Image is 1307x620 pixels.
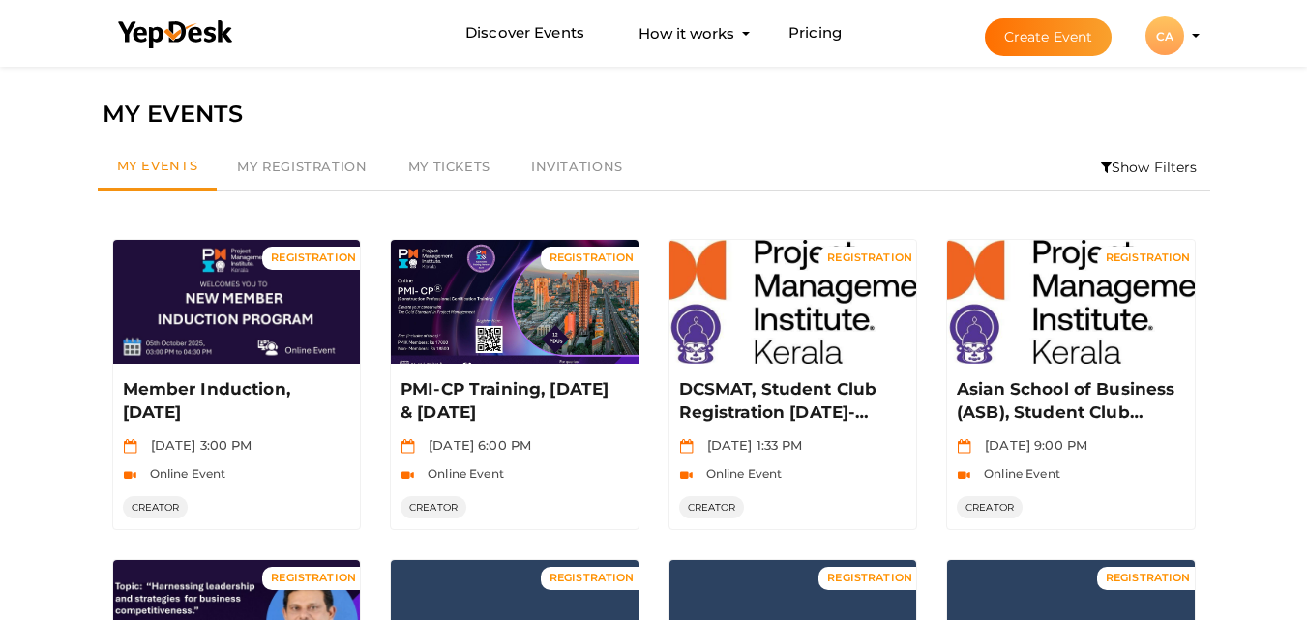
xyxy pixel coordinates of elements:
[123,378,346,425] p: Member Induction, [DATE]
[117,158,198,173] span: My Events
[1145,16,1184,55] div: CA
[123,468,137,483] img: video-icon.svg
[401,439,415,454] img: calendar.svg
[1088,145,1210,190] li: Show Filters
[957,439,971,454] img: calendar.svg
[401,468,415,483] img: video-icon.svg
[788,15,842,51] a: Pricing
[418,466,504,481] span: Online Event
[531,159,623,174] span: Invitations
[957,378,1180,425] p: Asian School of Business (ASB), Student Club Registration [DATE]-[DATE]
[679,378,903,425] p: DCSMAT, Student Club Registration [DATE]-[DATE]
[465,15,584,51] a: Discover Events
[679,496,745,518] span: CREATOR
[419,437,531,453] span: [DATE] 6:00 PM
[957,496,1023,518] span: CREATOR
[237,159,367,174] span: My Registration
[1140,15,1190,56] button: CA
[98,145,218,191] a: My Events
[140,466,226,481] span: Online Event
[974,466,1060,481] span: Online Event
[633,15,740,51] button: How it works
[679,468,694,483] img: video-icon.svg
[217,145,387,190] a: My Registration
[985,18,1113,56] button: Create Event
[141,437,252,453] span: [DATE] 3:00 PM
[401,378,624,425] p: PMI-CP Training, [DATE] & [DATE]
[957,468,971,483] img: video-icon.svg
[1145,29,1184,44] profile-pic: CA
[103,96,1205,133] div: MY EVENTS
[511,145,643,190] a: Invitations
[388,145,511,190] a: My Tickets
[123,439,137,454] img: calendar.svg
[697,466,783,481] span: Online Event
[975,437,1087,453] span: [DATE] 9:00 PM
[123,496,189,518] span: CREATOR
[408,159,490,174] span: My Tickets
[401,496,466,518] span: CREATOR
[679,439,694,454] img: calendar.svg
[698,437,803,453] span: [DATE] 1:33 PM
